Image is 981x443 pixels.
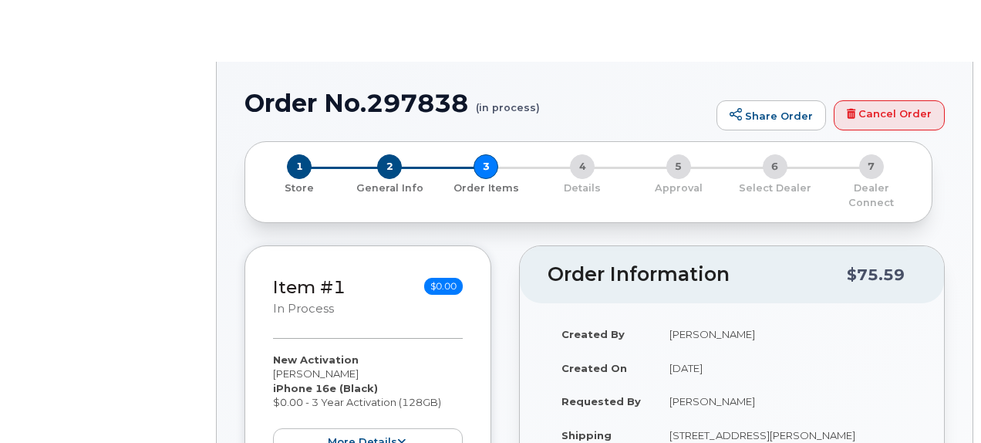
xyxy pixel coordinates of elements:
h1: Order No.297838 [244,90,709,117]
p: Store [264,181,335,195]
a: Share Order [716,100,826,131]
td: [PERSON_NAME] [656,317,916,351]
a: Item #1 [273,276,346,298]
span: 2 [377,154,402,179]
td: [DATE] [656,351,916,385]
small: in process [273,302,334,316]
span: $0.00 [424,278,463,295]
p: General Info [348,181,432,195]
a: 1 Store [258,179,342,195]
a: Cancel Order [834,100,945,131]
small: (in process) [476,90,540,113]
a: 2 General Info [342,179,438,195]
strong: Created On [561,362,627,374]
td: [PERSON_NAME] [656,384,916,418]
strong: New Activation [273,353,359,366]
span: 1 [287,154,312,179]
strong: Requested By [561,395,641,407]
div: $75.59 [847,260,905,289]
strong: iPhone 16e (Black) [273,382,378,394]
strong: Created By [561,328,625,340]
h2: Order Information [548,264,847,286]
